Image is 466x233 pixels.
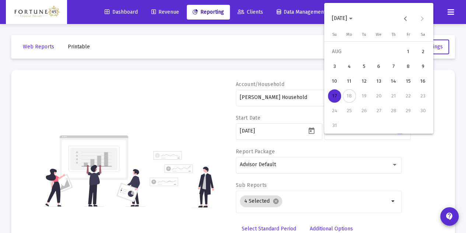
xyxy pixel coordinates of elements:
span: [DATE] [332,15,347,21]
button: 2025-08-28 [386,103,401,118]
button: 2025-08-09 [416,59,430,74]
button: 2025-08-22 [401,89,416,103]
button: 2025-08-08 [401,59,416,74]
button: 2025-08-05 [357,59,371,74]
button: 2025-08-25 [342,103,357,118]
button: 2025-08-11 [342,74,357,89]
button: Choose month and year [326,11,358,26]
span: Sa [421,32,425,37]
button: Previous month [398,11,413,26]
div: 1 [402,45,415,58]
div: 9 [416,60,430,73]
div: 7 [387,60,400,73]
div: 30 [416,104,430,117]
div: 3 [328,60,341,73]
button: 2025-08-21 [386,89,401,103]
button: 2025-08-16 [416,74,430,89]
div: 26 [357,104,371,117]
div: 22 [402,89,415,103]
div: 5 [357,60,371,73]
button: 2025-08-19 [357,89,371,103]
button: 2025-08-01 [401,44,416,59]
button: 2025-08-27 [371,103,386,118]
button: 2025-08-15 [401,74,416,89]
span: Fr [406,32,410,37]
button: 2025-08-17 [327,89,342,103]
div: 21 [387,89,400,103]
button: 2025-08-13 [371,74,386,89]
div: 28 [387,104,400,117]
span: Mo [346,32,352,37]
div: 24 [328,104,341,117]
button: 2025-08-07 [386,59,401,74]
button: Next month [415,11,430,26]
button: 2025-08-18 [342,89,357,103]
div: 2 [416,45,430,58]
div: 20 [372,89,385,103]
td: AUG [327,44,401,59]
div: 8 [402,60,415,73]
button: 2025-08-03 [327,59,342,74]
span: Th [391,32,395,37]
div: 25 [343,104,356,117]
div: 16 [416,75,430,88]
button: 2025-08-26 [357,103,371,118]
div: 15 [402,75,415,88]
div: 13 [372,75,385,88]
div: 10 [328,75,341,88]
button: 2025-08-10 [327,74,342,89]
div: 12 [357,75,371,88]
div: 19 [357,89,371,103]
button: 2025-08-24 [327,103,342,118]
button: 2025-08-31 [327,118,342,133]
div: 6 [372,60,385,73]
div: 31 [328,119,341,132]
span: Su [332,32,337,37]
span: We [376,32,382,37]
button: 2025-08-30 [416,103,430,118]
button: 2025-08-14 [386,74,401,89]
button: 2025-08-04 [342,59,357,74]
button: 2025-08-20 [371,89,386,103]
div: 14 [387,75,400,88]
div: 4 [343,60,356,73]
div: 18 [343,89,356,103]
div: 27 [372,104,385,117]
span: Tu [362,32,366,37]
div: 29 [402,104,415,117]
button: 2025-08-02 [416,44,430,59]
button: 2025-08-29 [401,103,416,118]
button: 2025-08-23 [416,89,430,103]
div: 17 [328,89,341,103]
button: 2025-08-06 [371,59,386,74]
button: 2025-08-12 [357,74,371,89]
div: 23 [416,89,430,103]
div: 11 [343,75,356,88]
